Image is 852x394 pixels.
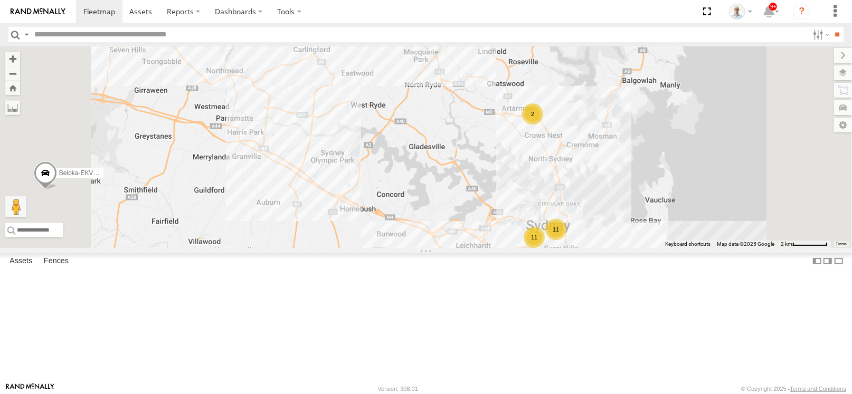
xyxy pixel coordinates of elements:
[812,253,822,268] label: Dock Summary Table to the Left
[6,383,54,394] a: Visit our Website
[545,219,566,240] div: 11
[59,169,105,177] span: Beloka-EKV93V
[5,100,20,115] label: Measure
[717,241,774,247] span: Map data ©2025 Google
[665,241,711,248] button: Keyboard shortcuts
[790,386,846,392] a: Terms and Conditions
[4,254,37,268] label: Assets
[834,253,844,268] label: Hide Summary Table
[793,3,810,20] i: ?
[781,241,792,247] span: 2 km
[11,8,65,15] img: rand-logo.svg
[22,27,31,42] label: Search Query
[741,386,846,392] div: © Copyright 2025 -
[778,241,831,248] button: Map Scale: 2 km per 63 pixels
[836,242,847,246] a: Terms (opens in new tab)
[5,52,20,66] button: Zoom in
[834,118,852,132] label: Map Settings
[725,4,756,20] div: Kurt Byers
[809,27,831,42] label: Search Filter Options
[5,196,26,217] button: Drag Pegman onto the map to open Street View
[378,386,418,392] div: Version: 308.01
[524,227,545,248] div: 11
[822,253,833,268] label: Dock Summary Table to the Right
[39,254,74,268] label: Fences
[522,103,543,124] div: 2
[5,81,20,95] button: Zoom Home
[5,66,20,81] button: Zoom out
